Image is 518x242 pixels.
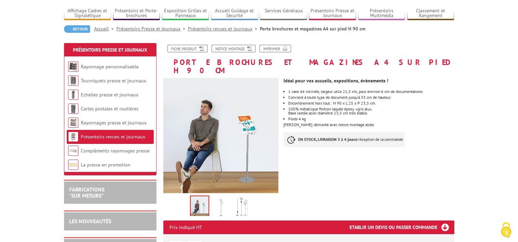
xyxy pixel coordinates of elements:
a: Exposition Grilles et Panneaux [162,8,209,19]
a: Fiche produit [167,45,207,52]
img: La presse en promotion [68,160,78,170]
a: Rayonnage personnalisable [81,64,139,70]
a: Services Généraux [260,8,307,19]
li: 100% métallique finition laquée époxy «gris alu». Base lestée acier diamètre 23,5 cm très stable. [288,107,454,115]
a: FABRICATIONS"Sur Mesure" [69,186,104,199]
img: Cartes postales et routières [68,104,78,114]
img: Tourniquets presse et journaux [68,76,78,86]
h1: Porte brochures et magazines A4 sur pied H 90 cm [158,45,459,75]
img: presentoirs_brochures_22351708_1.jpg [213,197,229,218]
a: Tourniquets presse et journaux [81,78,146,84]
p: à réception de la commande [283,132,405,147]
h3: Etablir un devis ou passer commande [350,220,454,234]
a: Echelles presse et journaux [81,92,138,98]
a: Accueil [94,26,116,32]
img: Rayonnage personnalisable [68,62,78,72]
a: La presse en promotion [81,162,130,168]
img: porte_brochure_a4_sur_pied_fixe_h90cm_22351708_mise_en_scene.jpg [163,78,279,193]
li: Encombrement hors tout : H 90 x L 25 x P 23,5 cm. [288,101,454,105]
a: Affichage Cadres et Signalétique [64,8,111,19]
li: Porte brochures et magazines A4 sur pied H 90 cm [260,25,365,32]
li: Convient à toute type de document jusqu’à 33 cm de hauteur. [288,95,454,99]
a: Compléments rayonnages presse [81,148,150,154]
a: Présentoirs revues et journaux [188,26,260,32]
img: Présentoirs revues et journaux [68,132,78,142]
li: 1 case A4 inclinée, largeur utile 21,5 cm, pour environ 6 cm de documentations. [288,90,454,94]
a: Rayonnages presse et journaux [81,120,147,126]
p: Prix indiqué HT [169,220,202,234]
a: Présentoirs Presse et Journaux [116,26,188,32]
img: Compléments rayonnages presse [68,146,78,156]
a: Accueil Guidage et Sécurité [211,8,258,19]
li: Poids 4 kg [288,117,454,121]
img: porte_brochure_a4_sur_pied_fixe_h90cm_22351708_mise_en_scene.jpg [191,196,209,217]
a: Présentoirs Presse et Journaux [309,8,356,19]
img: Rayonnages presse et journaux [68,118,78,128]
a: Présentoirs et Porte-brochures [113,8,160,19]
a: Présentoirs Presse et Journaux [73,47,147,53]
a: Classement et Rangement [407,8,454,19]
button: Cookies (fenêtre modale) [494,219,518,242]
a: Présentoirs Multimédia [358,8,405,19]
img: 22351708_dessin.jpg [234,197,250,218]
strong: Idéal pour vos accueils, expositions, évènements ! [283,78,388,84]
a: Notice Montage [212,45,255,52]
strong: EN STOCK, LIVRAISON 3 à 4 jours [298,137,356,142]
a: Imprimer [260,45,291,52]
a: Cartes postales et routières [81,106,138,112]
div: [PERSON_NAME] démonté avec notice montage aisée [283,75,459,154]
img: Echelles presse et journaux [68,90,78,100]
a: Présentoirs revues et journaux [81,134,145,140]
a: Retour [64,25,90,33]
img: Cookies (fenêtre modale) [497,221,515,239]
a: LES NOUVEAUTÉS [69,218,111,225]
